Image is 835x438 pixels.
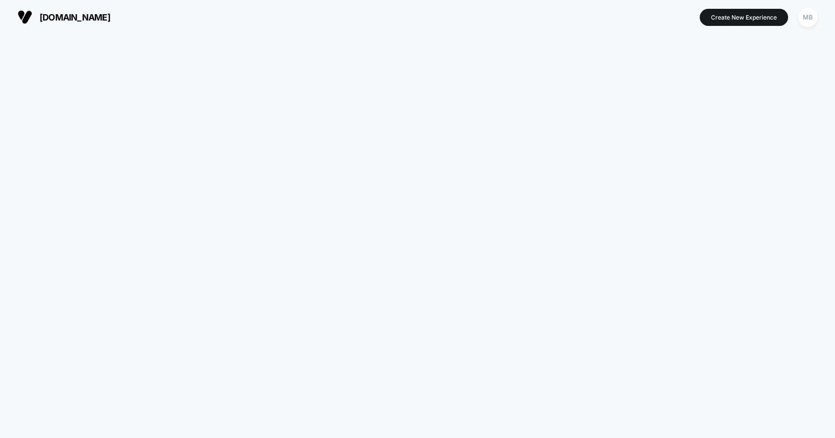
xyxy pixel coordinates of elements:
button: [DOMAIN_NAME] [15,9,113,25]
img: Visually logo [18,10,32,24]
button: Create New Experience [700,9,788,26]
span: [DOMAIN_NAME] [40,12,110,22]
div: MB [798,8,817,27]
button: MB [795,7,820,27]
